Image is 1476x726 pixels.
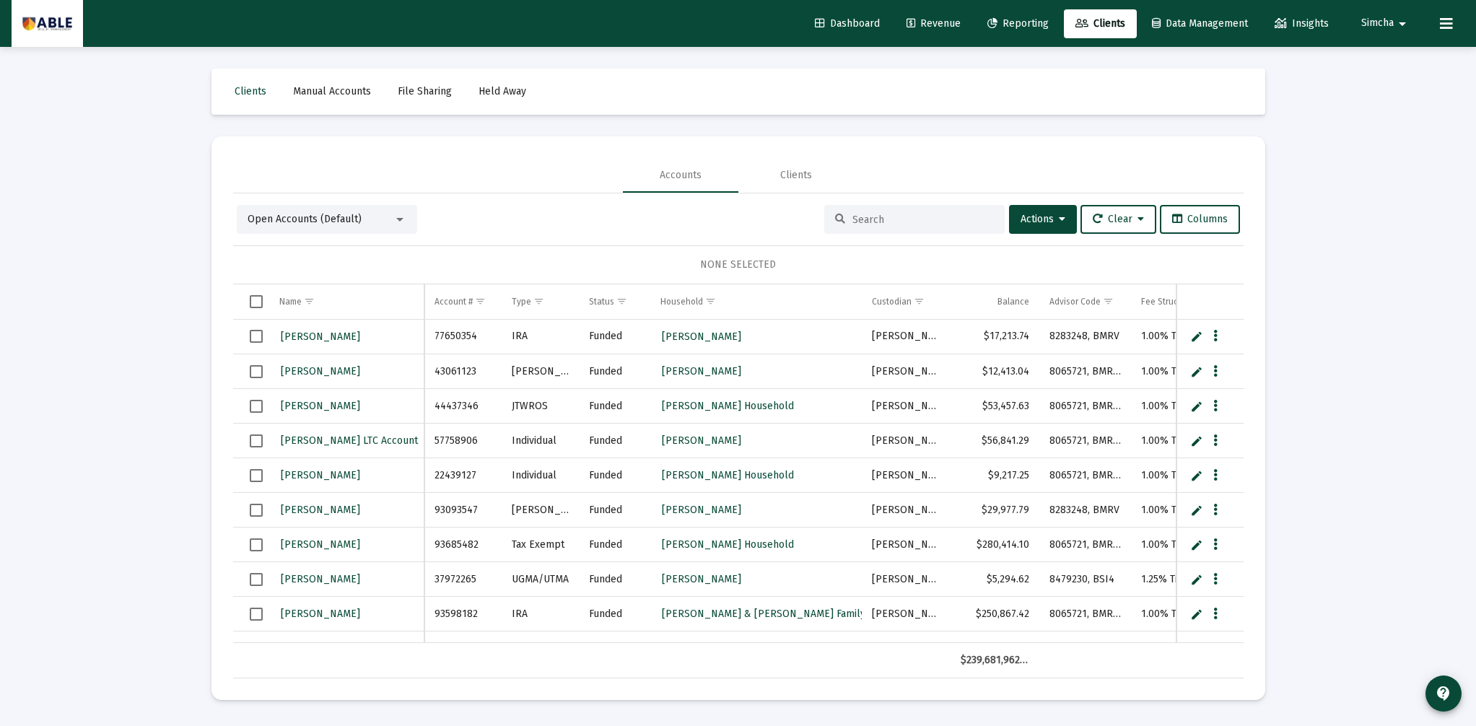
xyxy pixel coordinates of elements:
[662,573,741,585] span: [PERSON_NAME]
[1039,562,1132,597] td: 8479230, BSI4
[1039,631,1132,666] td: 8065721, BMRW
[424,354,501,389] td: 43061123
[1160,205,1240,234] button: Columns
[951,458,1039,493] td: $9,217.25
[1190,642,1203,655] a: Edit
[1394,9,1411,38] mat-icon: arrow_drop_down
[862,597,950,631] td: [PERSON_NAME]
[1039,458,1132,493] td: 8065721, BMRW
[1039,597,1132,631] td: 8065721, BMRW
[279,534,362,555] a: [PERSON_NAME]
[914,296,925,307] span: Show filter options for column 'Custodian'
[862,458,950,493] td: [PERSON_NAME]
[1131,284,1236,319] td: Column Fee Structure(s)
[281,538,360,551] span: [PERSON_NAME]
[589,538,640,552] div: Funded
[1131,562,1236,597] td: 1.25% Tier
[660,395,795,416] a: [PERSON_NAME] Household
[1190,365,1203,378] a: Edit
[705,296,716,307] span: Show filter options for column 'Household'
[1080,205,1156,234] button: Clear
[1039,493,1132,528] td: 8283248, BMRV
[1141,296,1204,307] div: Fee Structure(s)
[803,9,891,38] a: Dashboard
[1190,434,1203,447] a: Edit
[279,326,362,347] a: [PERSON_NAME]
[250,504,263,517] div: Select row
[1049,296,1101,307] div: Advisor Code
[248,213,362,225] span: Open Accounts (Default)
[1172,213,1228,225] span: Columns
[662,504,741,516] span: [PERSON_NAME]
[467,77,538,106] a: Held Away
[660,499,743,520] a: [PERSON_NAME]
[987,17,1049,30] span: Reporting
[660,296,703,307] div: Household
[862,424,950,458] td: [PERSON_NAME]
[589,296,614,307] div: Status
[279,296,302,307] div: Name
[245,258,1232,272] div: NONE SELECTED
[502,493,579,528] td: [PERSON_NAME]
[250,573,263,586] div: Select row
[616,296,627,307] span: Show filter options for column 'Status'
[1039,320,1132,354] td: 8283248, BMRV
[424,562,501,597] td: 37972265
[1275,17,1329,30] span: Insights
[1190,608,1203,621] a: Edit
[502,631,579,666] td: 401k
[1075,17,1125,30] span: Clients
[1039,389,1132,424] td: 8065721, BMRW
[1190,400,1203,413] a: Edit
[951,631,1039,666] td: $304,325.13
[424,389,501,424] td: 44437346
[223,77,278,106] a: Clients
[872,296,912,307] div: Custodian
[951,493,1039,528] td: $29,977.79
[281,331,360,343] span: [PERSON_NAME]
[1064,9,1137,38] a: Clients
[1435,685,1452,702] mat-icon: contact_support
[1131,354,1236,389] td: 1.00% Tier
[1263,9,1340,38] a: Insights
[533,296,544,307] span: Show filter options for column 'Type'
[961,653,1029,668] div: $239,681,962.99
[976,9,1060,38] a: Reporting
[650,284,863,319] td: Column Household
[1344,9,1428,38] button: Simcha
[250,400,263,413] div: Select row
[951,562,1039,597] td: $5,294.62
[997,296,1029,307] div: Balance
[279,395,362,416] a: [PERSON_NAME]
[1093,213,1144,225] span: Clear
[1190,504,1203,517] a: Edit
[502,389,579,424] td: JTWROS
[1009,205,1077,234] button: Actions
[660,326,743,347] a: [PERSON_NAME]
[424,458,501,493] td: 22439127
[660,430,743,451] a: [PERSON_NAME]
[589,503,640,517] div: Funded
[907,17,961,30] span: Revenue
[1190,538,1203,551] a: Edit
[279,465,362,486] a: [PERSON_NAME]
[304,296,315,307] span: Show filter options for column 'Name'
[250,330,263,343] div: Select row
[951,320,1039,354] td: $17,213.74
[1190,330,1203,343] a: Edit
[589,364,640,379] div: Funded
[589,642,640,656] div: Funded
[293,85,371,97] span: Manual Accounts
[479,85,526,97] span: Held Away
[579,284,650,319] td: Column Status
[250,295,263,308] div: Select all
[1190,469,1203,482] a: Edit
[662,608,918,620] span: [PERSON_NAME] & [PERSON_NAME] Family Household
[862,562,950,597] td: [PERSON_NAME]
[589,468,640,483] div: Funded
[862,354,950,389] td: [PERSON_NAME]
[660,168,702,183] div: Accounts
[250,608,263,621] div: Select row
[660,569,743,590] a: [PERSON_NAME]
[424,493,501,528] td: 93093547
